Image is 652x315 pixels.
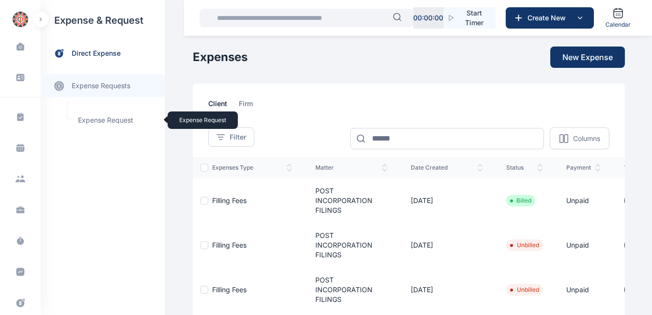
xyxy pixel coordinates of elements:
[239,99,253,114] span: firm
[506,164,543,172] span: status
[72,111,160,129] span: Expense Request
[41,66,165,97] div: expense requests
[41,41,165,66] a: direct expense
[208,99,239,114] a: client
[555,223,612,268] td: Unpaid
[193,49,248,65] h1: Expenses
[72,111,160,129] a: Expense RequestExpense Request
[304,223,399,268] td: POST INCORPORATION FILINGS
[212,285,247,294] a: Filling Fees
[399,223,495,268] td: [DATE]
[230,132,246,142] span: Filter
[510,197,531,205] li: Billed
[566,164,601,172] span: payment
[72,48,121,59] span: direct expense
[444,7,496,29] button: Start Timer
[212,164,292,172] span: expenses type
[550,47,625,68] button: New Expense
[605,21,631,29] span: Calendar
[413,13,443,23] p: 00 : 00 : 00
[212,241,247,249] a: Filling Fees
[524,13,574,23] span: Create New
[208,99,227,114] span: client
[212,196,247,205] a: Filling Fees
[41,74,165,97] a: expense requests
[304,268,399,312] td: POST INCORPORATION FILINGS
[411,164,483,172] span: date created
[461,8,488,28] span: Start Timer
[510,241,539,249] li: Unbilled
[562,51,613,63] span: New Expense
[399,268,495,312] td: [DATE]
[239,99,264,114] a: firm
[304,178,399,223] td: POST INCORPORATION FILINGS
[573,134,600,143] p: Columns
[555,268,612,312] td: Unpaid
[510,286,539,294] li: Unbilled
[555,178,612,223] td: Unpaid
[506,7,594,29] button: Create New
[602,3,635,32] a: Calendar
[315,164,388,172] span: matter
[550,127,609,149] button: Columns
[208,127,254,147] button: Filter
[399,178,495,223] td: [DATE]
